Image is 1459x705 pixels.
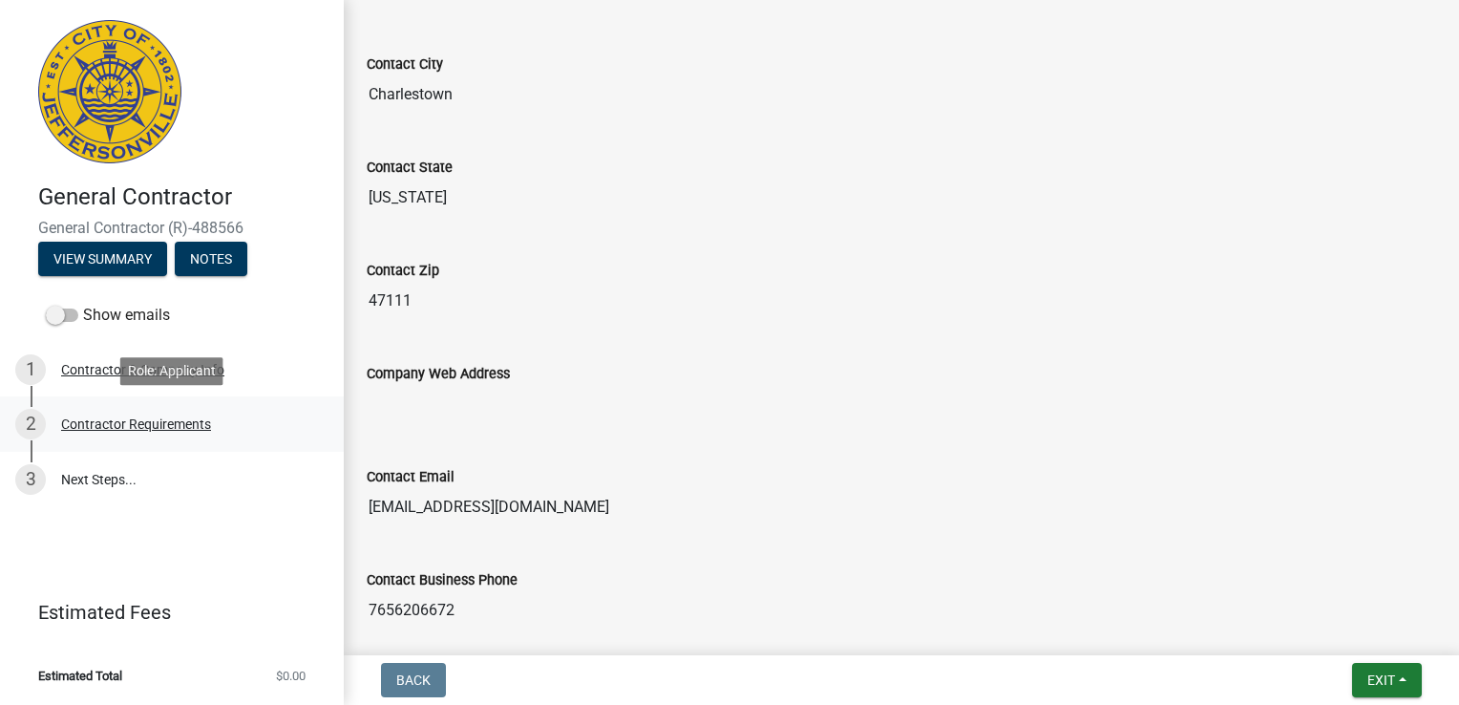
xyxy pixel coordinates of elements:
label: Company Web Address [367,368,510,381]
div: Contractor & Company Info [61,363,224,376]
label: Contact Zip [367,265,439,278]
button: Exit [1352,663,1422,697]
span: Back [396,673,431,688]
label: Contact Business Phone [367,574,518,587]
wm-modal-confirm: Summary [38,252,167,267]
label: Contact State [367,161,453,175]
span: General Contractor (R)-488566 [38,219,306,237]
div: 3 [15,464,46,495]
label: Show emails [46,304,170,327]
span: Estimated Total [38,670,122,682]
button: Back [381,663,446,697]
label: Contact City [367,58,443,72]
a: Estimated Fees [15,593,313,631]
h4: General Contractor [38,183,328,211]
button: View Summary [38,242,167,276]
img: City of Jeffersonville, Indiana [38,20,181,163]
wm-modal-confirm: Notes [175,252,247,267]
button: Notes [175,242,247,276]
div: 1 [15,354,46,385]
span: Exit [1367,673,1395,688]
div: Role: Applicant [120,357,223,385]
span: $0.00 [276,670,306,682]
div: 2 [15,409,46,439]
div: Contractor Requirements [61,417,211,431]
label: Contact Email [367,471,455,484]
